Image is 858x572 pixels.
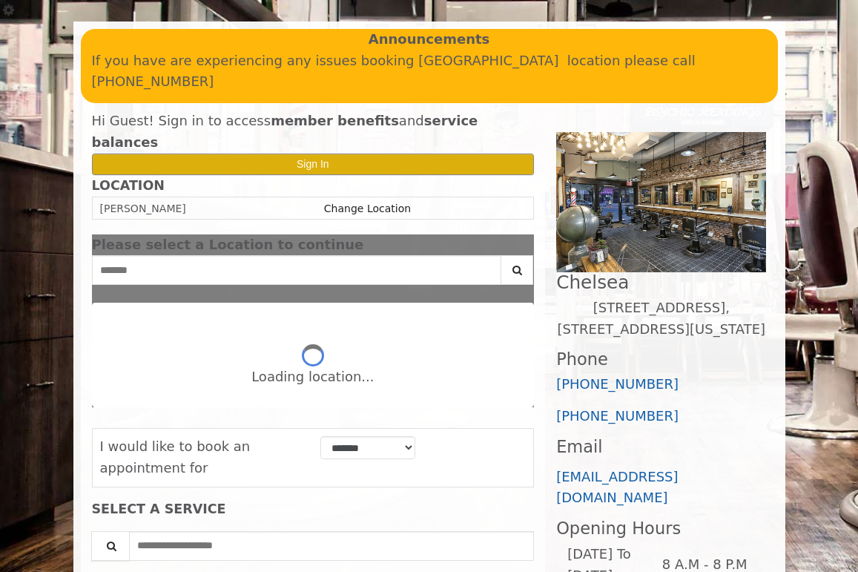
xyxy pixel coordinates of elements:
[369,29,490,50] b: Announcements
[556,350,766,369] h3: Phone
[512,240,534,249] button: close dialog
[92,50,767,93] p: If you have are experiencing any issues booking [GEOGRAPHIC_DATA] location please call [PHONE_NUM...
[91,531,130,561] button: Service Search
[92,178,165,193] b: LOCATION
[92,237,364,252] span: Please select a Location to continue
[556,438,766,456] h3: Email
[324,203,411,214] a: Change Location
[92,154,535,175] button: Sign In
[271,113,399,128] b: member benefits
[92,502,535,516] div: SELECT A SERVICE
[556,272,766,292] h2: Chelsea
[92,255,535,292] div: Center Select
[556,469,678,506] a: [EMAIL_ADDRESS][DOMAIN_NAME]
[556,297,766,341] p: [STREET_ADDRESS],[STREET_ADDRESS][US_STATE]
[251,366,374,388] div: Loading location...
[556,376,679,392] a: [PHONE_NUMBER]
[100,203,186,214] span: [PERSON_NAME]
[92,255,502,285] input: Search Center
[92,111,535,154] div: Hi Guest! Sign in to access and
[556,519,766,538] h3: Opening Hours
[100,438,251,476] span: I would like to book an appointment for
[509,265,526,275] i: Search button
[556,408,679,424] a: [PHONE_NUMBER]
[92,113,478,150] b: service balances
